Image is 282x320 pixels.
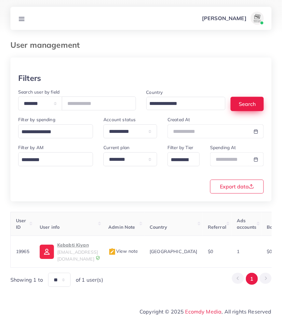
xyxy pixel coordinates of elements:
span: Country [150,224,167,230]
button: Search [231,97,264,111]
span: $0 [208,249,213,254]
span: View note [108,248,138,254]
label: Search user by field [18,89,60,95]
button: Export data [210,180,264,194]
span: User ID [16,218,26,230]
input: Search for option [168,155,191,165]
span: [GEOGRAPHIC_DATA] [150,249,197,254]
label: Filter by Tier [168,144,193,151]
span: Ads accounts [237,218,256,230]
p: [PERSON_NAME] [202,14,247,22]
h3: Filters [18,73,41,83]
a: [PERSON_NAME]avatar [198,12,266,25]
span: 1 [237,249,239,254]
span: Referral [208,224,226,230]
img: 9CAL8B2pu8EFxCJHYAAAAldEVYdGRhdGU6Y3JlYXRlADIwMjItMTItMDlUMDQ6NTg6MzkrMDA6MDBXSlgLAAAAJXRFWHRkYXR... [96,256,100,260]
span: Export data [220,184,254,189]
span: Showing 1 to [10,276,43,284]
label: Account status [103,116,136,123]
button: Go to page 1 [246,273,258,285]
img: avatar [251,12,264,25]
img: admin_note.cdd0b510.svg [108,248,116,256]
label: Filter by AM [18,144,44,151]
span: 19965 [16,249,29,254]
label: Created At [168,116,190,123]
h3: User management [10,40,85,50]
img: ic-user-info.36bf1079.svg [40,245,54,259]
span: of 1 user(s) [76,276,103,284]
span: , All rights Reserved [222,308,272,316]
span: Copyright © 2025 [140,308,272,316]
span: Admin Note [108,224,135,230]
div: Search for option [168,152,200,166]
input: Search for option [147,99,217,109]
a: Ecomdy Media [185,309,222,315]
a: Kebabti Kiyan[EMAIL_ADDRESS][DOMAIN_NAME] [40,241,98,262]
div: Search for option [18,152,93,166]
label: Current plan [103,144,129,151]
label: Spending At [210,144,236,151]
input: Search for option [19,155,85,165]
input: Search for option [19,127,85,137]
span: User info [40,224,60,230]
ul: Pagination [232,273,272,285]
label: Filter by spending [18,116,55,123]
div: Search for option [146,97,226,110]
label: Country [146,89,163,96]
p: Kebabti Kiyan [57,241,98,249]
span: [EMAIL_ADDRESS][DOMAIN_NAME] [57,249,98,262]
div: Search for option [18,124,93,138]
span: $0.50 [267,249,279,254]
